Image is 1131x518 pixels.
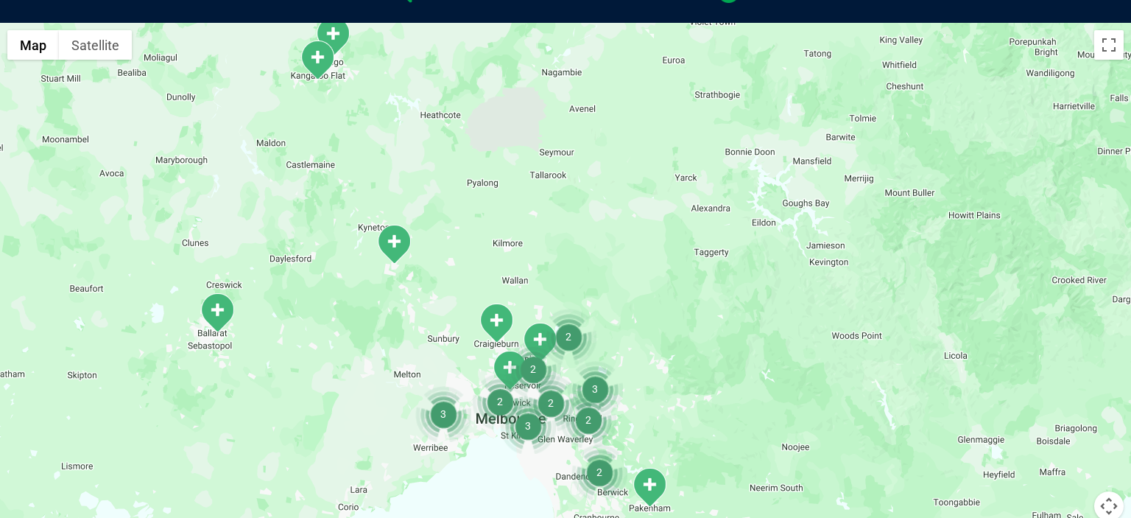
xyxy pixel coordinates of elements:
[521,322,558,363] div: South Morang
[415,386,471,442] div: 3
[59,30,132,60] button: Show satellite imagery
[540,309,596,365] div: 2
[571,444,627,500] div: 2
[478,303,515,343] div: Craigieburn
[299,40,336,80] div: Kangaroo Flat
[500,398,556,454] div: 3
[1094,30,1124,60] button: Toggle fullscreen view
[199,293,236,333] div: Ballarat
[560,392,616,448] div: 2
[523,375,579,431] div: 2
[376,224,412,265] div: Macedon Ranges
[314,16,351,57] div: White Hills
[631,467,668,508] div: Pakenham
[472,374,528,430] div: 2
[567,361,623,417] div: 3
[491,350,528,391] div: Coburg
[505,341,561,397] div: 2
[7,30,59,60] button: Show street map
